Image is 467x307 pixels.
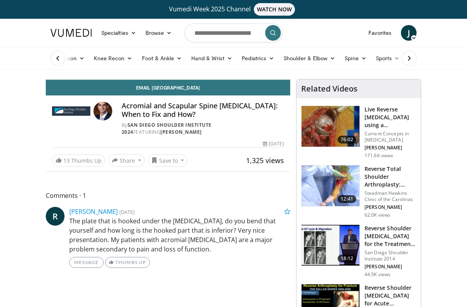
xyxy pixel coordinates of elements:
[185,23,282,42] input: Search topics, interventions
[364,25,396,41] a: Favorites
[401,25,417,41] a: J
[122,102,284,118] h4: Acromial and Scapular Spine [MEDICAL_DATA]: When to Fix and How?
[97,25,141,41] a: Specialties
[50,29,92,37] img: VuMedi Logo
[371,50,405,66] a: Sports
[338,255,356,262] span: 18:12
[302,165,359,206] img: 326034_0000_1.png.150x105_q85_crop-smart_upscale.jpg
[119,208,135,215] small: [DATE]
[63,157,70,164] span: 13
[263,140,284,147] div: [DATE]
[46,3,421,16] a: Vumedi Week 2025 ChannelWATCH NOW
[69,257,104,268] a: Message
[246,156,284,165] span: 1,325 views
[160,129,202,135] a: [PERSON_NAME]
[93,102,112,120] img: Avatar
[254,3,295,16] span: WATCH NOW
[301,224,416,278] a: 18:12 Reverse Shoulder [MEDICAL_DATA] for the Treatment of Proximal Humeral … San Diego Shoulder ...
[122,122,284,136] div: By FEATURING
[301,165,416,218] a: 12:41 Reverse Total Shoulder Arthroplasty: Steps to get it right Steadman Hawkins Clinic of the C...
[302,106,359,147] img: 684033_3.png.150x105_q85_crop-smart_upscale.jpg
[301,106,416,159] a: 76:02 Live Reverse [MEDICAL_DATA] using a Deltopectoral Appro… Current Concepts in [MEDICAL_DATA]...
[338,136,356,144] span: 76:02
[365,165,416,189] h3: Reverse Total Shoulder Arthroplasty: Steps to get it right
[365,190,416,203] p: Steadman Hawkins Clinic of the Carolinas
[340,50,371,66] a: Spine
[365,153,393,159] p: 171.6K views
[365,106,416,129] h3: Live Reverse [MEDICAL_DATA] using a Deltopectoral Appro…
[52,102,90,120] img: San Diego Shoulder Institute 2024
[338,195,356,203] span: 12:41
[237,50,279,66] a: Pediatrics
[89,50,137,66] a: Knee Recon
[137,50,187,66] a: Foot & Ankle
[148,154,188,167] button: Save to
[365,204,416,210] p: [PERSON_NAME]
[301,84,357,93] h4: Related Videos
[365,271,390,278] p: 44.5K views
[365,250,416,262] p: San Diego Shoulder Institute 2014
[46,80,290,95] a: Email [GEOGRAPHIC_DATA]
[279,50,340,66] a: Shoulder & Elbow
[52,154,105,167] a: 13 Thumbs Up
[46,207,65,226] a: R
[105,257,149,268] a: Thumbs Up
[302,225,359,266] img: Q2xRg7exoPLTwO8X4xMDoxOjA4MTsiGN.150x105_q85_crop-smart_upscale.jpg
[365,264,416,270] p: [PERSON_NAME]
[122,122,212,135] a: San Diego Shoulder Institute 2024
[187,50,237,66] a: Hand & Wrist
[141,25,177,41] a: Browse
[365,212,390,218] p: 62.0K views
[365,145,416,151] p: [PERSON_NAME]
[365,224,416,248] h3: Reverse Shoulder [MEDICAL_DATA] for the Treatment of Proximal Humeral …
[69,207,118,216] a: [PERSON_NAME]
[108,154,145,167] button: Share
[365,131,416,143] p: Current Concepts in [MEDICAL_DATA]
[69,216,290,254] p: The plate that is hooked under the [MEDICAL_DATA], do you bend that yourself and how long is the ...
[46,190,290,201] span: Comments 1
